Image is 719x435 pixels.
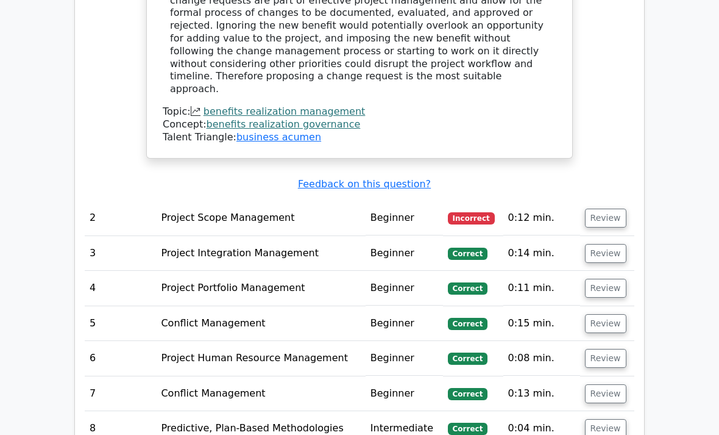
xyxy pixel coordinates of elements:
td: Project Portfolio Management [156,271,365,306]
button: Review [585,385,626,404]
td: 0:11 min. [503,271,580,306]
button: Review [585,350,626,368]
td: 0:12 min. [503,201,580,236]
button: Review [585,245,626,264]
span: Correct [448,318,487,331]
td: Conflict Management [156,377,365,412]
td: Project Integration Management [156,237,365,271]
td: 2 [85,201,156,236]
td: 0:08 min. [503,342,580,376]
td: 7 [85,377,156,412]
td: Project Human Resource Management [156,342,365,376]
div: Talent Triangle: [163,106,556,144]
a: benefits realization management [204,106,366,118]
a: business acumen [236,132,321,143]
div: Concept: [163,119,556,132]
td: Beginner [366,201,443,236]
td: 0:13 min. [503,377,580,412]
span: Incorrect [448,213,495,225]
span: Correct [448,248,487,261]
button: Review [585,209,626,228]
td: Project Scope Management [156,201,365,236]
td: 4 [85,271,156,306]
td: Beginner [366,237,443,271]
span: Correct [448,353,487,365]
td: 0:15 min. [503,307,580,342]
td: Beginner [366,307,443,342]
td: Beginner [366,271,443,306]
span: Correct [448,283,487,295]
td: Conflict Management [156,307,365,342]
button: Review [585,279,626,298]
td: 3 [85,237,156,271]
span: Correct [448,389,487,401]
td: Beginner [366,342,443,376]
td: 0:14 min. [503,237,580,271]
td: 6 [85,342,156,376]
td: 5 [85,307,156,342]
a: Feedback on this question? [298,179,431,190]
a: benefits realization governance [207,119,361,131]
td: Beginner [366,377,443,412]
div: Topic: [163,106,556,119]
button: Review [585,315,626,334]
